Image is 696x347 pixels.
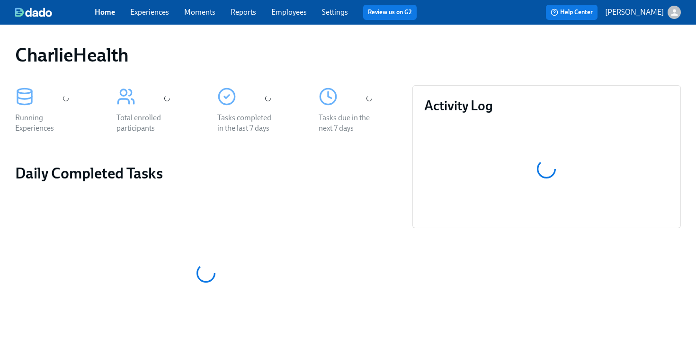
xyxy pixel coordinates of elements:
[15,113,76,133] div: Running Experiences
[95,8,115,17] a: Home
[271,8,307,17] a: Employees
[363,5,417,20] button: Review us on G2
[15,44,129,66] h1: CharlieHealth
[551,8,593,17] span: Help Center
[546,5,598,20] button: Help Center
[217,113,278,133] div: Tasks completed in the last 7 days
[231,8,256,17] a: Reports
[130,8,169,17] a: Experiences
[605,6,681,19] button: [PERSON_NAME]
[319,113,379,133] div: Tasks due in the next 7 days
[368,8,412,17] a: Review us on G2
[184,8,215,17] a: Moments
[424,97,669,114] h3: Activity Log
[116,113,177,133] div: Total enrolled participants
[322,8,348,17] a: Settings
[15,8,52,17] img: dado
[15,8,95,17] a: dado
[15,164,397,183] h2: Daily Completed Tasks
[605,7,664,18] p: [PERSON_NAME]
